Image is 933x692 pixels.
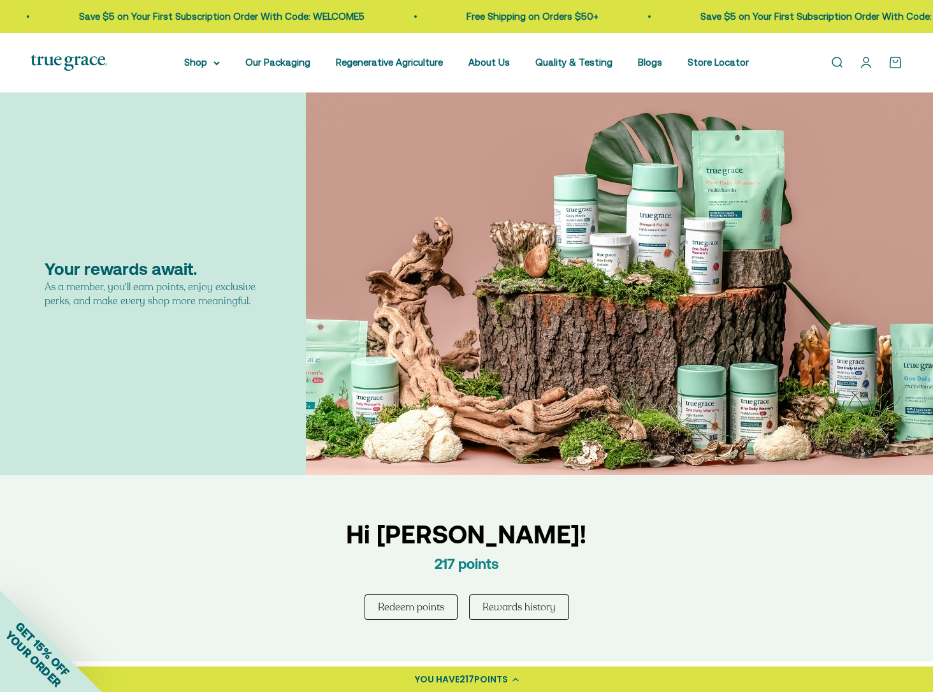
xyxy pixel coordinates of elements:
[259,517,674,552] div: Hi [PERSON_NAME]!
[638,57,662,68] a: Blogs
[3,628,64,689] span: YOUR ORDER
[245,57,310,68] a: Our Packaging
[13,619,72,679] span: GET 15% OFF
[43,9,328,24] p: Save $5 on Your First Subscription Order With Code: WELCOME5
[535,57,612,68] a: Quality & Testing
[415,673,459,686] span: YOU HAVE
[336,57,443,68] a: Regenerative Agriculture
[468,57,510,68] a: About Us
[430,11,562,22] a: Free Shipping on Orders $50+
[435,555,499,575] div: 217 points
[474,673,508,686] span: POINTS
[688,57,749,68] a: Store Locator
[469,594,569,620] button: Rewards history
[365,594,458,620] button: Redeem points
[45,280,261,308] div: As a member, you'll earn points, enjoy exclusive perks, and make every shop more meaningful.
[45,260,261,280] div: Your rewards await.
[184,55,220,70] summary: Shop
[459,673,474,686] span: 217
